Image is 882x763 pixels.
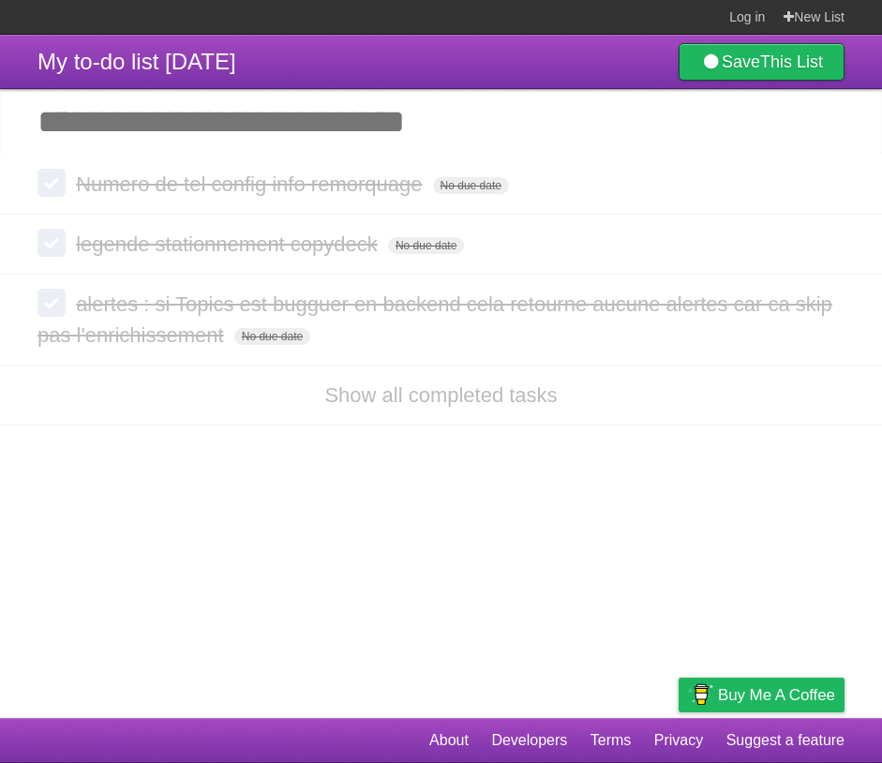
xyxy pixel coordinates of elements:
[679,678,845,712] a: Buy me a coffee
[37,169,66,197] label: Done
[429,723,469,758] a: About
[726,723,845,758] a: Suggest a feature
[37,289,66,317] label: Done
[37,229,66,257] label: Done
[388,237,464,254] span: No due date
[37,292,832,347] span: alertes : si Topics est bugguer en backend cela retourne aucune alertes car ca skip pas l'enrichi...
[590,723,632,758] a: Terms
[491,723,567,758] a: Developers
[760,52,823,71] b: This List
[234,328,310,345] span: No due date
[679,43,845,81] a: SaveThis List
[76,172,426,196] span: Numero de tel config info remorquage
[433,177,509,194] span: No due date
[76,232,382,256] span: legende stationnement copydeck
[688,679,713,711] img: Buy me a coffee
[37,49,236,74] span: My to-do list [DATE]
[654,723,703,758] a: Privacy
[718,679,835,711] span: Buy me a coffee
[324,383,557,407] a: Show all completed tasks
